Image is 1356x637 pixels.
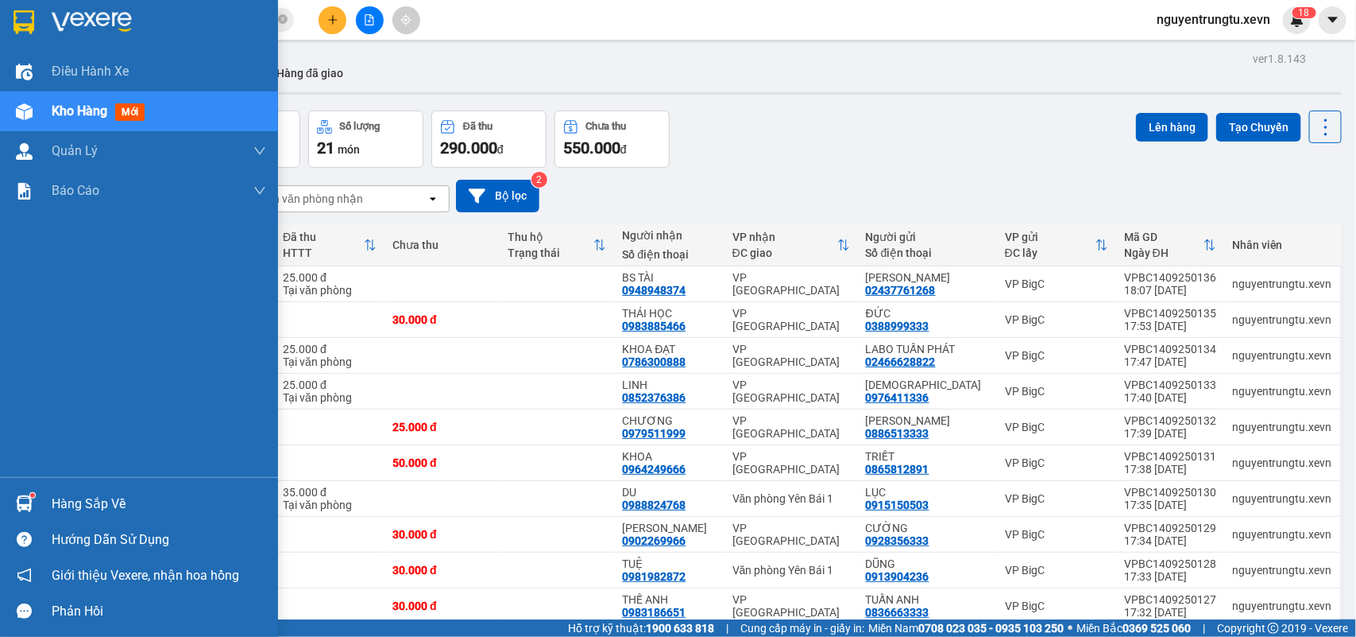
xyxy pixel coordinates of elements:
div: nguyentrungtu.xevn [1232,456,1332,469]
div: 0928356333 [866,534,929,547]
span: down [253,145,266,157]
th: Toggle SortBy [1116,224,1224,266]
span: plus [327,14,338,25]
div: Số điện thoại [622,248,716,261]
div: 0836663333 [866,606,929,619]
span: mới [115,103,145,121]
div: 0852376386 [622,391,686,404]
div: Chọn văn phòng nhận [253,191,363,207]
span: aim [400,14,411,25]
div: VP BigC [1005,528,1108,541]
div: 17:34 [DATE] [1124,534,1216,547]
div: VP [GEOGRAPHIC_DATA] [732,343,850,368]
img: warehouse-icon [16,64,33,80]
img: logo-vxr [14,10,34,34]
svg: open [427,192,439,205]
div: 30.000 đ [392,600,492,612]
span: Miền Bắc [1076,620,1191,637]
div: 17:40 [DATE] [1124,391,1216,404]
th: Toggle SortBy [997,224,1116,266]
div: 0786300888 [622,355,686,368]
div: Trạng thái [508,247,594,259]
div: CHƯƠNG [622,414,716,427]
div: nguyentrungtu.xevn [1232,528,1332,541]
div: 17:39 [DATE] [1124,427,1216,440]
button: Tạo Chuyến [1216,113,1301,142]
div: Số điện thoại [866,247,989,259]
div: nguyentrungtu.xevn [1232,313,1332,326]
span: Quản Lý [52,141,98,161]
div: 17:35 [DATE] [1124,499,1216,511]
div: VPBC1409250134 [1124,343,1216,355]
div: nguyentrungtu.xevn [1232,564,1332,577]
div: 02466628822 [866,355,936,368]
strong: 0708 023 035 - 0935 103 250 [918,622,1064,635]
div: VP BigC [1005,564,1108,577]
div: 0964249666 [622,463,686,476]
div: VPBC1409250127 [1124,593,1216,606]
span: close-circle [278,14,288,24]
div: Tại văn phòng [283,284,377,297]
div: Nhân viên [1232,239,1332,251]
div: 0976411336 [866,391,929,404]
strong: 1900 633 818 [646,622,714,635]
span: Báo cáo [52,181,99,200]
div: DŨNG [866,557,989,570]
div: 17:53 [DATE] [1124,320,1216,332]
span: 290.000 [440,138,497,157]
div: Hướng dẫn sử dụng [52,528,266,552]
button: caret-down [1319,6,1346,34]
div: VP [GEOGRAPHIC_DATA] [732,522,850,547]
div: Đã thu [463,121,493,132]
div: Người nhận [622,229,716,242]
div: 0981982872 [622,570,686,583]
div: nguyentrungtu.xevn [1232,385,1332,398]
div: VP [GEOGRAPHIC_DATA] [732,414,850,440]
img: solution-icon [16,183,33,200]
th: Toggle SortBy [500,224,615,266]
div: THẾ ANH [622,593,716,606]
img: warehouse-icon [16,495,33,512]
div: 25.000 đ [392,421,492,433]
span: Miền Nam [868,620,1064,637]
div: ĐC giao [732,247,837,259]
div: VP BigC [1005,421,1108,433]
div: VP [GEOGRAPHIC_DATA] [732,450,850,476]
div: VPBC1409250136 [1124,271,1216,284]
button: Số lượng21món [308,111,423,168]
div: NHẬT CƯỜNG [622,522,716,534]
div: 30.000 đ [392,564,492,577]
sup: 18 [1292,7,1316,18]
span: 8 [1304,7,1310,18]
div: Thu hộ [508,231,594,243]
div: TUẤN ANH [866,593,989,606]
div: nguyentrungtu.xevn [1232,421,1332,433]
span: Hỗ trợ kỹ thuật: [568,620,714,637]
div: Văn phòng Yên Bái 1 [732,564,850,577]
span: đ [620,143,627,156]
div: ĐỨC [866,307,989,320]
span: close-circle [278,13,288,28]
div: 17:33 [DATE] [1124,570,1216,583]
button: Lên hàng [1136,113,1208,142]
div: VPBC1409250133 [1124,379,1216,391]
div: HTTT [283,247,364,259]
span: notification [17,568,32,583]
th: Toggle SortBy [275,224,384,266]
div: 0902269966 [622,534,686,547]
div: 02437761268 [866,284,936,297]
button: file-add [356,6,384,34]
div: 0865812891 [866,463,929,476]
div: VŨ GIA [866,271,989,284]
div: VP [GEOGRAPHIC_DATA] [732,271,850,297]
div: 0913904236 [866,570,929,583]
span: copyright [1268,623,1279,634]
sup: 1 [30,493,35,498]
span: question-circle [17,532,32,547]
div: 0979511999 [622,427,686,440]
div: Mã GD [1124,231,1203,243]
div: 0915150503 [866,499,929,511]
div: VP BigC [1005,385,1108,398]
div: 17:38 [DATE] [1124,463,1216,476]
div: VP BigC [1005,456,1108,469]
